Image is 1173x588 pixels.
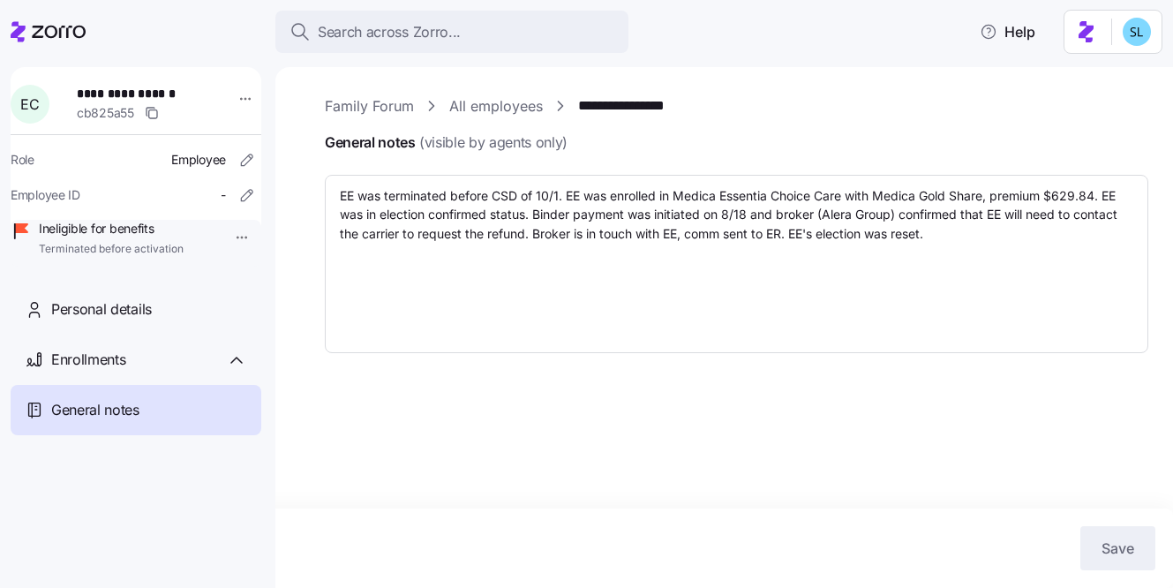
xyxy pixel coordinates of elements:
[275,11,628,53] button: Search across Zorro...
[51,298,152,320] span: Personal details
[171,151,226,169] span: Employee
[325,132,568,154] span: General notes
[325,175,1148,353] textarea: EE was terminated before CSD of 10/1. EE was enrolled in Medica Essentia Choice Care with Medica ...
[51,349,125,371] span: Enrollments
[77,104,134,122] span: cb825a55
[966,14,1049,49] button: Help
[449,95,543,117] a: All employees
[11,151,34,169] span: Role
[1102,538,1134,559] span: Save
[980,21,1035,42] span: Help
[39,220,184,237] span: Ineligible for benefits
[20,97,39,111] span: E C
[221,186,226,204] span: -
[1080,526,1155,570] button: Save
[11,186,80,204] span: Employee ID
[318,21,461,43] span: Search across Zorro...
[325,95,414,117] a: Family Forum
[419,132,568,154] span: (visible by agents only)
[51,399,139,421] span: General notes
[1123,18,1151,46] img: 7c620d928e46699fcfb78cede4daf1d1
[39,242,184,257] span: Terminated before activation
